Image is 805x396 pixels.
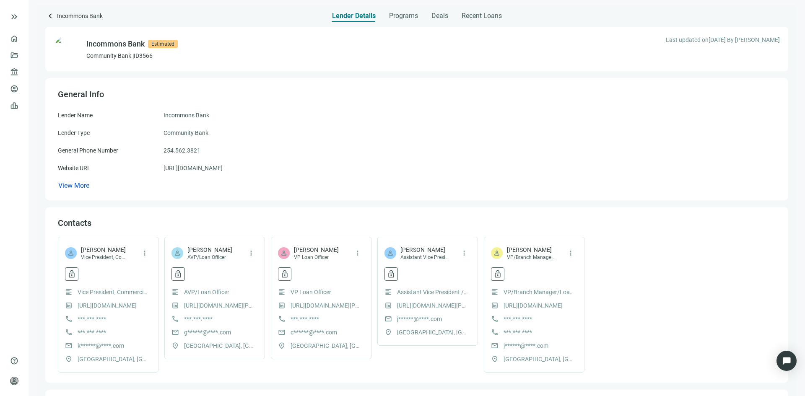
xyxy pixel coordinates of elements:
span: [GEOGRAPHIC_DATA], [GEOGRAPHIC_DATA] [397,328,468,337]
span: location_on [384,329,392,336]
span: [PERSON_NAME] [294,246,339,254]
a: keyboard_arrow_left [45,11,55,22]
span: more_vert [567,249,574,257]
a: [URL][DOMAIN_NAME] [164,163,223,173]
span: [PERSON_NAME] [507,246,555,254]
span: location_on [171,342,179,349]
span: format_align_left [491,288,499,296]
span: location_on [278,342,286,349]
span: format_align_left [171,288,179,296]
button: lock_open [384,267,398,281]
span: mail [278,329,286,336]
span: Incommons Bank [164,111,209,120]
span: [PERSON_NAME] [81,246,129,254]
span: mail [384,315,392,323]
img: e33f5aec-d7bf-40f4-bba8-919277a6a322 [54,35,81,63]
span: person [387,249,394,257]
a: [URL][DOMAIN_NAME][PERSON_NAME] [291,301,362,310]
span: View More [58,181,89,189]
span: [GEOGRAPHIC_DATA], [GEOGRAPHIC_DATA] [291,341,362,350]
span: General Phone Number [58,147,118,154]
span: call [491,315,499,323]
a: [URL][DOMAIN_NAME][PERSON_NAME] [397,301,468,310]
span: Lender Name [58,112,93,119]
button: lock_open [171,267,185,281]
span: format_align_left [65,288,73,296]
span: mail [171,329,179,336]
span: Deals [431,12,448,20]
button: View More [58,181,90,190]
span: Last updated on [DATE] By [PERSON_NAME] [666,35,780,44]
button: more_vert [351,246,364,260]
span: person [174,249,181,257]
button: lock_open [491,267,504,281]
span: 254.562.3821 [164,146,200,155]
span: mail [491,342,499,349]
span: VP Loan Officer [294,254,339,261]
span: AVP/Loan Officer [187,254,232,261]
a: [URL][DOMAIN_NAME][PERSON_NAME] [184,301,255,310]
span: Assistant Vice President / Loan Officer [397,287,468,297]
span: more_vert [141,249,148,257]
span: Incommons Bank [57,11,103,22]
span: VP Loan Officer [291,287,331,297]
span: [GEOGRAPHIC_DATA], [GEOGRAPHIC_DATA] [78,355,149,364]
span: Estimated [148,40,178,48]
div: Open Intercom Messenger [776,351,797,371]
span: Lender Type [58,129,90,136]
button: more_vert [138,246,151,260]
span: lock_open [280,270,289,278]
a: [URL][DOMAIN_NAME] [504,301,563,310]
a: [URL][DOMAIN_NAME] [78,301,137,310]
button: more_vert [244,246,258,260]
button: lock_open [278,267,291,281]
span: account_balance [10,68,16,76]
span: help [10,357,18,365]
span: call [65,329,73,336]
button: keyboard_double_arrow_right [9,12,19,22]
span: format_align_left [278,288,286,296]
span: person [67,249,75,257]
span: [PERSON_NAME] [400,246,449,254]
span: Assistant Vice President / Loan Officer [400,254,449,261]
button: lock_open [65,267,78,281]
span: lock_open [174,270,182,278]
span: Lender Details [332,12,376,20]
span: Recent Loans [462,12,502,20]
span: VP/Branch Manager/Loan Officer [507,254,555,261]
span: call [65,315,73,323]
span: call [171,315,179,323]
p: Community Bank | ID 3566 [86,52,178,60]
span: Vice President, Commercial Lender [81,254,129,261]
span: mail [65,342,73,349]
span: VP/Branch Manager/Loan Officer [504,287,575,297]
span: more_vert [354,249,361,257]
span: person [280,249,288,257]
span: Contacts [58,218,91,228]
div: Incommons Bank [86,38,145,50]
span: location_on [491,355,499,363]
span: lock_open [493,270,502,278]
span: person [493,249,501,257]
span: Community Bank [164,128,208,137]
button: more_vert [564,246,577,260]
span: lock_open [68,270,76,278]
button: more_vert [457,246,471,260]
span: call [278,315,286,323]
span: [GEOGRAPHIC_DATA], [GEOGRAPHIC_DATA] [504,355,575,364]
span: Website URL [58,165,91,171]
span: location_on [65,355,73,363]
span: lock_open [387,270,395,278]
span: call [491,329,499,336]
span: AVP/Loan Officer [184,287,229,297]
span: [GEOGRAPHIC_DATA], [GEOGRAPHIC_DATA] [184,341,255,350]
span: General Info [58,89,104,99]
span: Programs [389,12,418,20]
span: [PERSON_NAME] [187,246,232,254]
span: more_vert [247,249,255,257]
span: person [10,377,18,385]
span: keyboard_arrow_left [45,11,55,21]
span: format_align_left [384,288,392,296]
span: Vice President, Commercial Lender [78,287,149,297]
